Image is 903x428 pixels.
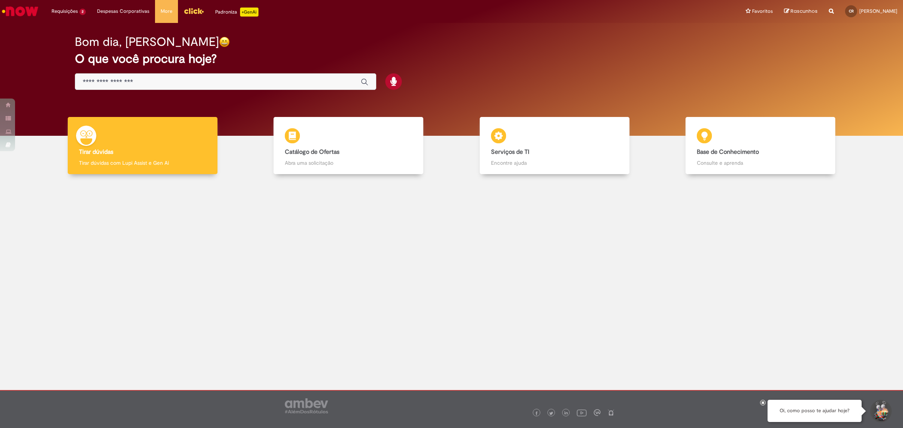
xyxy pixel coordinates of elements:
a: Catálogo de Ofertas Abra uma solicitação [246,117,452,175]
div: Oi, como posso te ajudar hoje? [768,400,862,422]
p: Tirar dúvidas com Lupi Assist e Gen Ai [79,159,206,167]
span: CR [849,9,854,14]
h2: Bom dia, [PERSON_NAME] [75,35,219,49]
img: logo_footer_youtube.png [577,408,587,417]
p: Abra uma solicitação [285,159,412,167]
b: Base de Conhecimento [697,148,759,156]
b: Catálogo de Ofertas [285,148,339,156]
a: Serviços de TI Encontre ajuda [451,117,658,175]
span: Rascunhos [791,8,818,15]
p: Encontre ajuda [491,159,618,167]
span: [PERSON_NAME] [859,8,897,14]
p: +GenAi [240,8,258,17]
b: Tirar dúvidas [79,148,113,156]
p: Consulte e aprenda [697,159,824,167]
img: happy-face.png [219,36,230,47]
img: logo_footer_twitter.png [549,411,553,415]
img: logo_footer_workplace.png [594,409,600,416]
img: logo_footer_naosei.png [608,409,614,416]
span: Despesas Corporativas [97,8,149,15]
img: logo_footer_facebook.png [535,411,538,415]
img: ServiceNow [1,4,40,19]
img: logo_footer_ambev_rotulo_gray.png [285,398,328,413]
span: More [161,8,172,15]
a: Base de Conhecimento Consulte e aprenda [658,117,864,175]
a: Rascunhos [784,8,818,15]
b: Serviços de TI [491,148,529,156]
a: Tirar dúvidas Tirar dúvidas com Lupi Assist e Gen Ai [40,117,246,175]
span: 2 [79,9,86,15]
span: Favoritos [752,8,773,15]
img: click_logo_yellow_360x200.png [184,5,204,17]
span: Requisições [52,8,78,15]
h2: O que você procura hoje? [75,52,828,65]
button: Iniciar Conversa de Suporte [869,400,892,422]
img: logo_footer_linkedin.png [564,411,568,416]
div: Padroniza [215,8,258,17]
